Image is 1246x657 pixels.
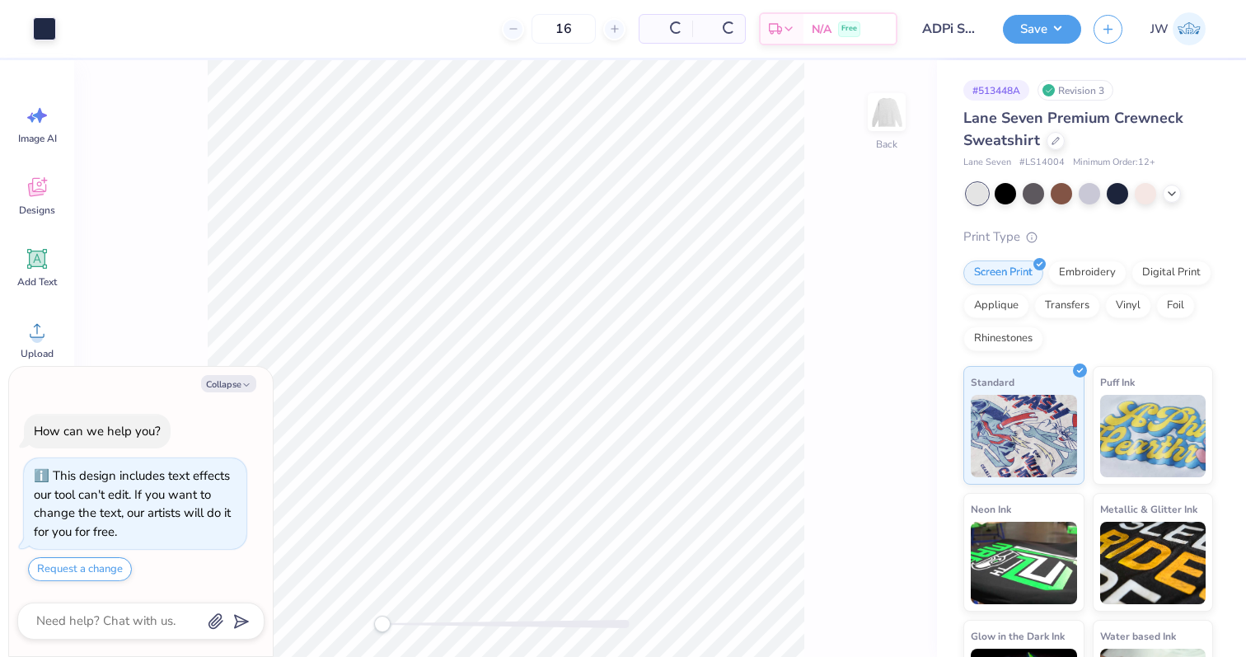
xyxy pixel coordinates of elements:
[1100,395,1206,477] img: Puff Ink
[374,616,391,632] div: Accessibility label
[1100,522,1206,604] img: Metallic & Glitter Ink
[201,375,256,392] button: Collapse
[1156,293,1195,318] div: Foil
[1100,627,1176,645] span: Water based Ink
[963,293,1029,318] div: Applique
[841,23,857,35] span: Free
[21,347,54,360] span: Upload
[1048,260,1127,285] div: Embroidery
[34,423,161,439] div: How can we help you?
[812,21,831,38] span: N/A
[963,260,1043,285] div: Screen Print
[1003,15,1081,44] button: Save
[1143,12,1213,45] a: JW
[963,326,1043,351] div: Rhinestones
[1100,373,1135,391] span: Puff Ink
[28,557,132,581] button: Request a change
[971,627,1065,645] span: Glow in the Dark Ink
[18,132,57,145] span: Image AI
[963,156,1011,170] span: Lane Seven
[34,467,231,540] div: This design includes text effects our tool can't edit. If you want to change the text, our artist...
[17,275,57,289] span: Add Text
[1073,156,1155,170] span: Minimum Order: 12 +
[963,80,1029,101] div: # 513448A
[19,204,55,217] span: Designs
[532,14,596,44] input: – –
[1131,260,1211,285] div: Digital Print
[963,228,1213,246] div: Print Type
[1173,12,1206,45] img: Jane White
[963,108,1183,150] span: Lane Seven Premium Crewneck Sweatshirt
[876,137,897,152] div: Back
[971,500,1011,518] span: Neon Ink
[1038,80,1113,101] div: Revision 3
[910,12,991,45] input: Untitled Design
[1019,156,1065,170] span: # LS14004
[971,522,1077,604] img: Neon Ink
[1105,293,1151,318] div: Vinyl
[1100,500,1197,518] span: Metallic & Glitter Ink
[971,395,1077,477] img: Standard
[870,96,903,129] img: Back
[1150,20,1169,39] span: JW
[971,373,1014,391] span: Standard
[1034,293,1100,318] div: Transfers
